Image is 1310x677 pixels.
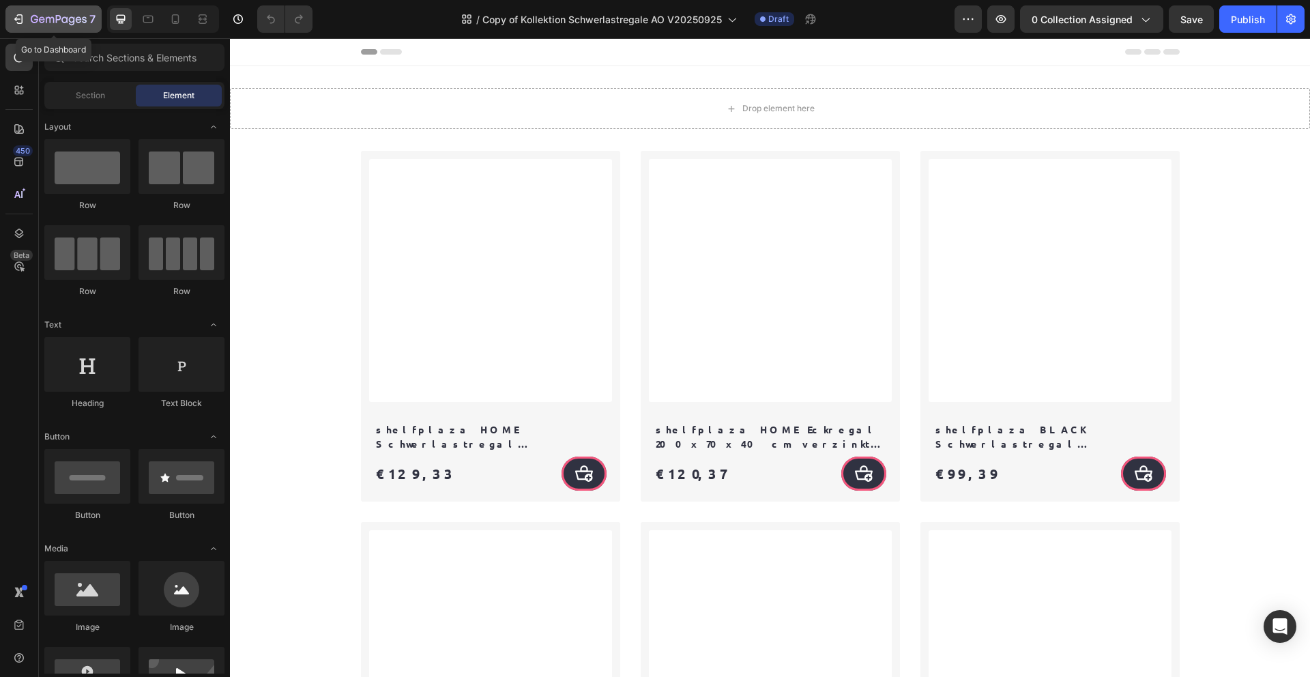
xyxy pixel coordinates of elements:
[424,424,499,447] div: €120,37
[203,426,224,448] span: Toggle open
[44,543,68,555] span: Media
[13,145,33,156] div: 450
[145,424,227,447] div: €129,33
[1169,5,1214,33] button: Save
[139,285,224,298] div: Row
[482,12,722,27] span: Copy of Kollektion Schwerlastregale AO V20250925
[44,621,130,633] div: Image
[1264,610,1296,643] div: Open Intercom Messenger
[203,538,224,560] span: Toggle open
[10,250,33,261] div: Beta
[1180,14,1203,25] span: Save
[700,122,940,362] a: shelfplaza BLACK Schwerlastregal 180x120x30 cm schwarz mit 5 Böden
[257,5,312,33] div: Undo/Redo
[44,509,130,521] div: Button
[1231,12,1265,27] div: Publish
[44,397,130,409] div: Heading
[424,383,656,414] h2: shelfplaza HOME Eckregal 200x70x40 cm verzinkt mit 5 Böden
[203,314,224,336] span: Toggle open
[420,122,660,362] a: shelfplaza HOME Eckregal 200x70x40 cm verzinkt mit 5 Böden
[44,431,70,443] span: Button
[44,44,224,71] input: Search Sections & Elements
[5,5,102,33] button: 7
[44,121,71,133] span: Layout
[230,38,1310,677] iframe: Design area
[1219,5,1277,33] button: Publish
[141,122,381,362] a: shelfplaza HOME Schwerlastregal 180x130x40 cm verzinkt mit 5 Böden
[704,424,772,447] div: €99,39
[163,89,194,102] span: Element
[1020,5,1163,33] button: 0 collection assigned
[139,509,224,521] div: Button
[44,285,130,298] div: Row
[89,11,96,27] p: 7
[44,199,130,212] div: Row
[704,383,936,414] h2: shelfplaza BLACK Schwerlastregal 180x120x30 cm schwarz mit 5 Böden
[203,116,224,138] span: Toggle open
[768,13,789,25] span: Draft
[44,319,61,331] span: Text
[76,89,105,102] span: Section
[139,199,224,212] div: Row
[145,383,377,414] h2: shelfplaza HOME Schwerlastregal 180x130x40 cm verzinkt mit 5 Böden
[512,65,585,76] div: Drop element here
[476,12,480,27] span: /
[139,621,224,633] div: Image
[139,397,224,409] div: Text Block
[1032,12,1133,27] span: 0 collection assigned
